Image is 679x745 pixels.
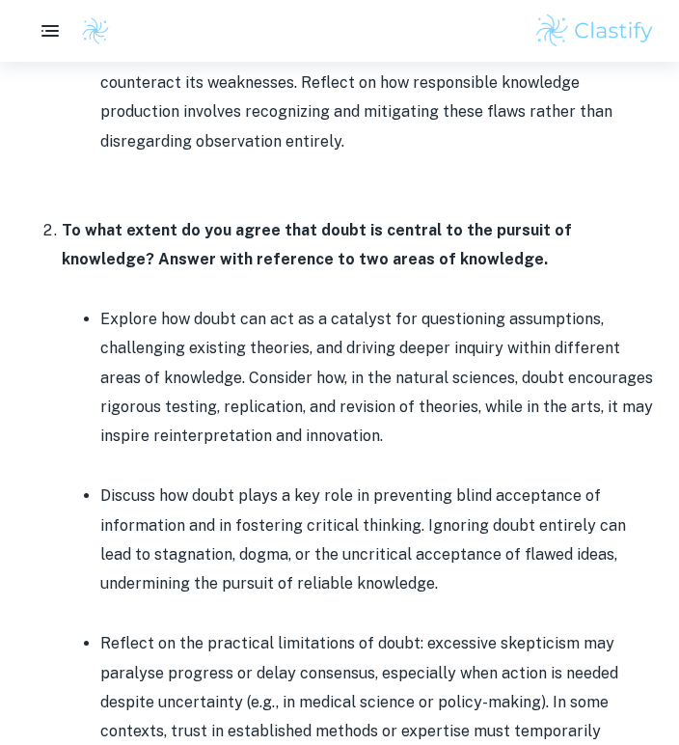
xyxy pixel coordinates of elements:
p: Explore how doubt can act as a catalyst for questioning assumptions, challenging existing theorie... [100,305,656,452]
p: Discuss how observation alone rarely leads to complete understanding; it is often supplemented by... [100,10,656,156]
img: Clastify logo [533,12,656,50]
img: Clastify logo [81,16,110,45]
a: Clastify logo [69,16,110,45]
p: Discuss how doubt plays a key role in preventing blind acceptance of information and in fostering... [100,482,656,599]
strong: To what extent do you agree that doubt is central to the pursuit of knowledge? Answer with refere... [62,221,572,268]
